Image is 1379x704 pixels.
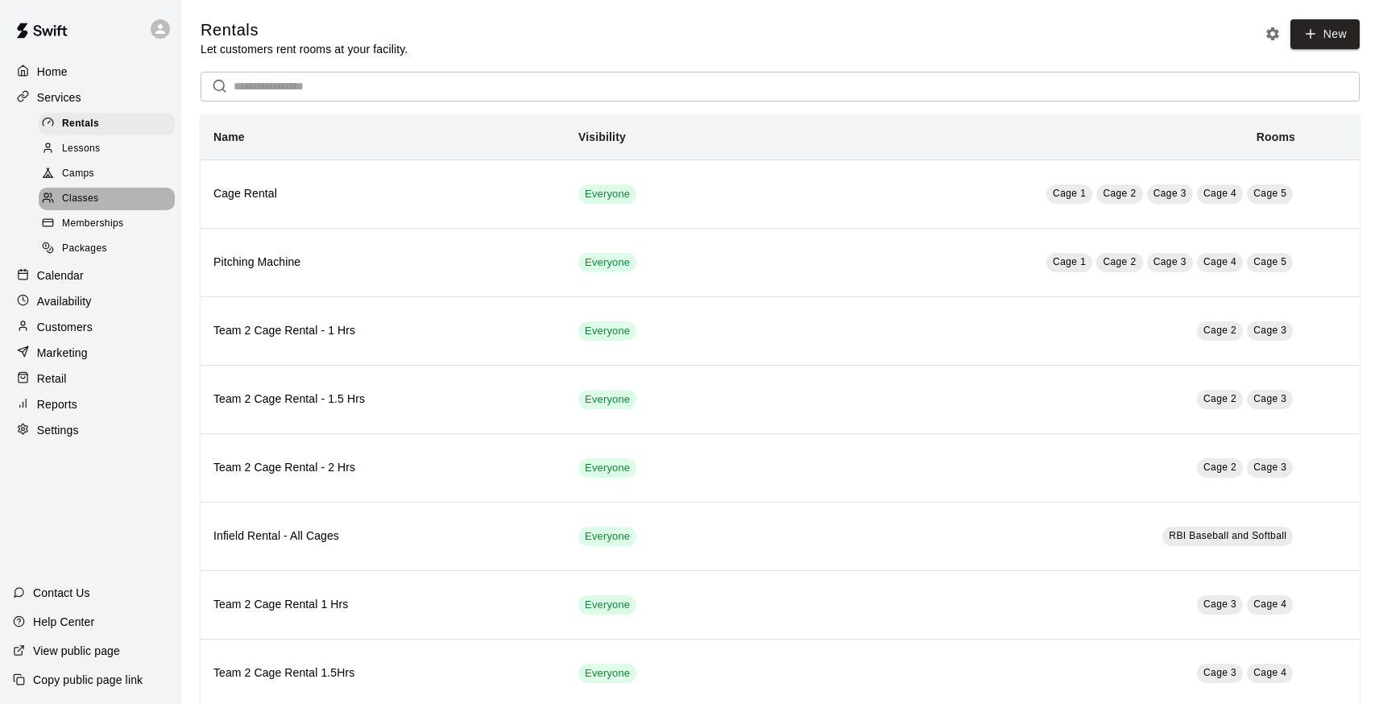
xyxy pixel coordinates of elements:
[578,184,636,204] div: This service is visible to all of your customers
[37,293,92,309] p: Availability
[39,238,175,260] div: Packages
[62,191,98,207] span: Classes
[578,392,636,408] span: Everyone
[1203,325,1236,336] span: Cage 2
[1253,256,1286,267] span: Cage 5
[62,166,94,182] span: Camps
[1203,256,1236,267] span: Cage 4
[1253,462,1286,473] span: Cage 3
[39,187,181,212] a: Classes
[1257,130,1295,143] b: Rooms
[13,341,168,365] a: Marketing
[1290,19,1360,49] a: New
[578,664,636,683] div: This service is visible to all of your customers
[13,289,168,313] a: Availability
[39,188,175,210] div: Classes
[1203,598,1236,610] span: Cage 3
[39,162,181,187] a: Camps
[13,263,168,288] a: Calendar
[13,392,168,416] a: Reports
[213,391,553,408] h6: Team 2 Cage Rental - 1.5 Hrs
[578,390,636,409] div: This service is visible to all of your customers
[13,315,168,339] a: Customers
[37,64,68,80] p: Home
[213,596,553,614] h6: Team 2 Cage Rental 1 Hrs
[578,130,626,143] b: Visibility
[578,527,636,546] div: This service is visible to all of your customers
[37,345,88,361] p: Marketing
[213,528,553,545] h6: Infield Rental - All Cages
[213,665,553,682] h6: Team 2 Cage Rental 1.5Hrs
[213,185,553,203] h6: Cage Rental
[578,595,636,615] div: This service is visible to all of your customers
[62,141,101,157] span: Lessons
[1053,188,1086,199] span: Cage 1
[578,324,636,339] span: Everyone
[39,212,181,237] a: Memberships
[37,422,79,438] p: Settings
[578,321,636,341] div: This service is visible to all of your customers
[578,255,636,271] span: Everyone
[33,643,120,659] p: View public page
[62,241,107,257] span: Packages
[578,253,636,272] div: This service is visible to all of your customers
[213,130,245,143] b: Name
[33,672,143,688] p: Copy public page link
[1053,256,1086,267] span: Cage 1
[1103,256,1136,267] span: Cage 2
[33,614,94,630] p: Help Center
[62,116,99,132] span: Rentals
[37,319,93,335] p: Customers
[39,163,175,185] div: Camps
[37,267,84,284] p: Calendar
[1203,188,1236,199] span: Cage 4
[578,187,636,202] span: Everyone
[201,41,408,57] p: Let customers rent rooms at your facility.
[1203,462,1236,473] span: Cage 2
[1261,22,1285,46] button: Rental settings
[201,19,408,41] h5: Rentals
[578,458,636,478] div: This service is visible to all of your customers
[62,216,123,232] span: Memberships
[1253,188,1286,199] span: Cage 5
[213,254,553,271] h6: Pitching Machine
[1253,393,1286,404] span: Cage 3
[39,136,181,161] a: Lessons
[37,371,67,387] p: Retail
[1253,598,1286,610] span: Cage 4
[578,666,636,681] span: Everyone
[33,585,90,601] p: Contact Us
[1203,393,1236,404] span: Cage 2
[1253,667,1286,678] span: Cage 4
[13,85,168,110] a: Services
[578,598,636,613] span: Everyone
[213,322,553,340] h6: Team 2 Cage Rental - 1 Hrs
[13,60,168,84] a: Home
[578,461,636,476] span: Everyone
[39,113,175,135] div: Rentals
[39,138,175,160] div: Lessons
[39,111,181,136] a: Rentals
[578,529,636,545] span: Everyone
[1153,188,1186,199] span: Cage 3
[39,237,181,262] a: Packages
[37,396,77,412] p: Reports
[1103,188,1136,199] span: Cage 2
[13,418,168,442] a: Settings
[1203,667,1236,678] span: Cage 3
[213,459,553,477] h6: Team 2 Cage Rental - 2 Hrs
[1169,530,1286,541] span: RBI Baseball and Softball
[37,89,81,106] p: Services
[13,366,168,391] a: Retail
[1153,256,1186,267] span: Cage 3
[1253,325,1286,336] span: Cage 3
